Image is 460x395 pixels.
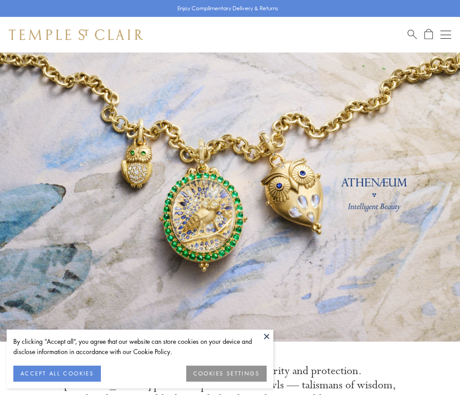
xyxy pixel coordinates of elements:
[424,29,433,40] a: Open Shopping Bag
[13,366,101,382] button: ACCEPT ALL COOKIES
[408,29,417,40] a: Search
[440,29,451,40] button: Open navigation
[177,4,278,13] p: Enjoy Complimentary Delivery & Returns
[186,366,267,382] button: COOKIES SETTINGS
[9,29,143,40] img: Temple St. Clair
[13,336,267,357] div: By clicking “Accept all”, you agree that our website can store cookies on your device and disclos...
